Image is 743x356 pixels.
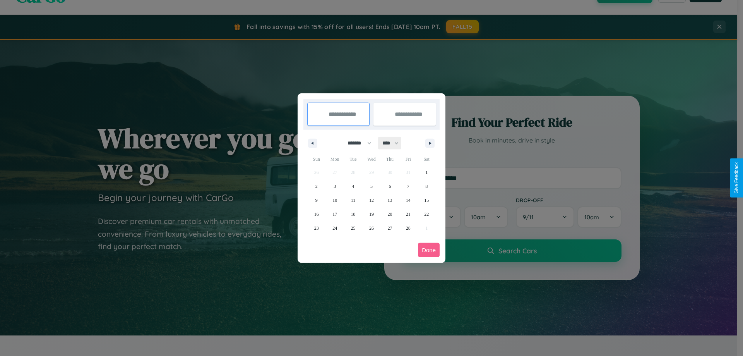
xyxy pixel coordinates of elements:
span: 28 [406,221,411,235]
button: 14 [399,193,417,207]
span: 12 [369,193,374,207]
span: 20 [387,207,392,221]
span: 16 [314,207,319,221]
button: 3 [325,179,344,193]
button: 17 [325,207,344,221]
span: 6 [389,179,391,193]
button: 8 [418,179,436,193]
button: 22 [418,207,436,221]
span: 3 [334,179,336,193]
button: 13 [381,193,399,207]
button: 15 [418,193,436,207]
button: 1 [418,165,436,179]
span: 11 [351,193,356,207]
button: 7 [399,179,417,193]
span: 19 [369,207,374,221]
button: 23 [307,221,325,235]
span: 10 [332,193,337,207]
button: 20 [381,207,399,221]
span: 23 [314,221,319,235]
button: 21 [399,207,417,221]
span: 21 [406,207,411,221]
span: Sat [418,153,436,165]
button: 18 [344,207,362,221]
button: 6 [381,179,399,193]
button: 28 [399,221,417,235]
button: 12 [362,193,380,207]
span: 7 [407,179,409,193]
span: 5 [370,179,373,193]
button: 10 [325,193,344,207]
span: 13 [387,193,392,207]
span: Mon [325,153,344,165]
span: 17 [332,207,337,221]
span: 25 [351,221,356,235]
button: 4 [344,179,362,193]
span: 24 [332,221,337,235]
button: 11 [344,193,362,207]
button: 2 [307,179,325,193]
div: Give Feedback [734,162,739,194]
span: 2 [315,179,318,193]
span: 4 [352,179,354,193]
span: Tue [344,153,362,165]
button: 24 [325,221,344,235]
button: Done [418,243,440,257]
span: 14 [406,193,411,207]
span: 27 [387,221,392,235]
button: 25 [344,221,362,235]
button: 26 [362,221,380,235]
button: 27 [381,221,399,235]
span: 8 [425,179,428,193]
span: 9 [315,193,318,207]
span: Wed [362,153,380,165]
button: 5 [362,179,380,193]
button: 19 [362,207,380,221]
span: Sun [307,153,325,165]
span: Fri [399,153,417,165]
span: 15 [424,193,429,207]
span: 18 [351,207,356,221]
span: 26 [369,221,374,235]
span: Thu [381,153,399,165]
button: 16 [307,207,325,221]
span: 22 [424,207,429,221]
button: 9 [307,193,325,207]
span: 1 [425,165,428,179]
